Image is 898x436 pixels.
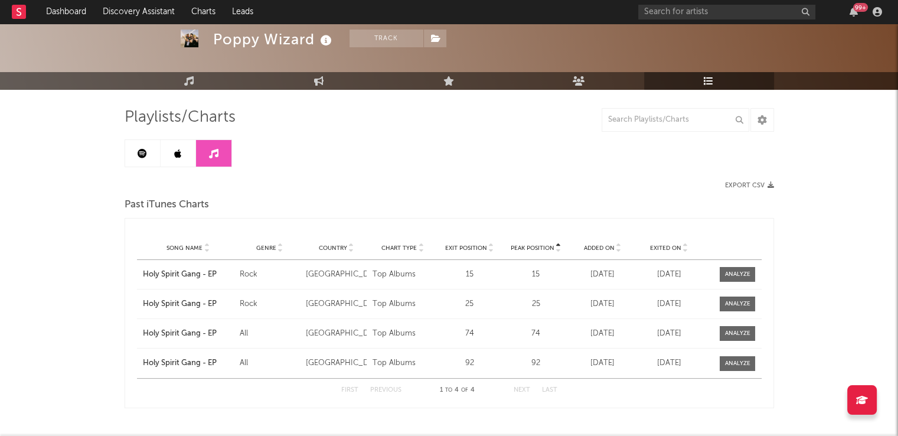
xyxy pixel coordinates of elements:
[319,245,347,252] span: Country
[240,269,301,281] div: Rock
[439,357,500,369] div: 92
[542,387,557,393] button: Last
[725,182,774,189] button: Export CSV
[373,298,433,310] div: Top Albums
[373,269,433,281] div: Top Albums
[445,388,452,393] span: to
[240,328,301,340] div: All
[511,245,554,252] span: Peak Position
[373,357,433,369] div: Top Albums
[373,328,433,340] div: Top Albums
[850,7,858,17] button: 99+
[143,298,234,310] a: Holy Spirit Gang - EP
[306,328,367,340] div: [GEOGRAPHIC_DATA]
[370,387,401,393] button: Previous
[213,30,335,49] div: Poppy Wizard
[439,328,500,340] div: 74
[143,269,234,281] a: Holy Spirit Gang - EP
[514,387,530,393] button: Next
[143,328,234,340] a: Holy Spirit Gang - EP
[439,298,500,310] div: 25
[143,357,234,369] a: Holy Spirit Gang - EP
[572,357,633,369] div: [DATE]
[572,328,633,340] div: [DATE]
[639,269,700,281] div: [DATE]
[256,245,276,252] span: Genre
[240,357,301,369] div: All
[439,269,500,281] div: 15
[461,388,468,393] span: of
[381,245,417,252] span: Chart Type
[639,298,700,310] div: [DATE]
[350,30,423,47] button: Track
[572,269,633,281] div: [DATE]
[505,269,566,281] div: 15
[639,357,700,369] div: [DATE]
[638,5,815,19] input: Search for artists
[306,357,367,369] div: [GEOGRAPHIC_DATA]
[639,328,700,340] div: [DATE]
[125,198,209,212] span: Past iTunes Charts
[853,3,868,12] div: 99 +
[505,357,566,369] div: 92
[425,383,490,398] div: 1 4 4
[125,110,236,125] span: Playlists/Charts
[306,298,367,310] div: [GEOGRAPHIC_DATA]
[583,245,614,252] span: Added On
[240,298,301,310] div: Rock
[602,108,749,132] input: Search Playlists/Charts
[445,245,487,252] span: Exit Position
[306,269,367,281] div: [GEOGRAPHIC_DATA]
[166,245,203,252] span: Song Name
[505,298,566,310] div: 25
[505,328,566,340] div: 74
[341,387,358,393] button: First
[572,298,633,310] div: [DATE]
[650,245,681,252] span: Exited On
